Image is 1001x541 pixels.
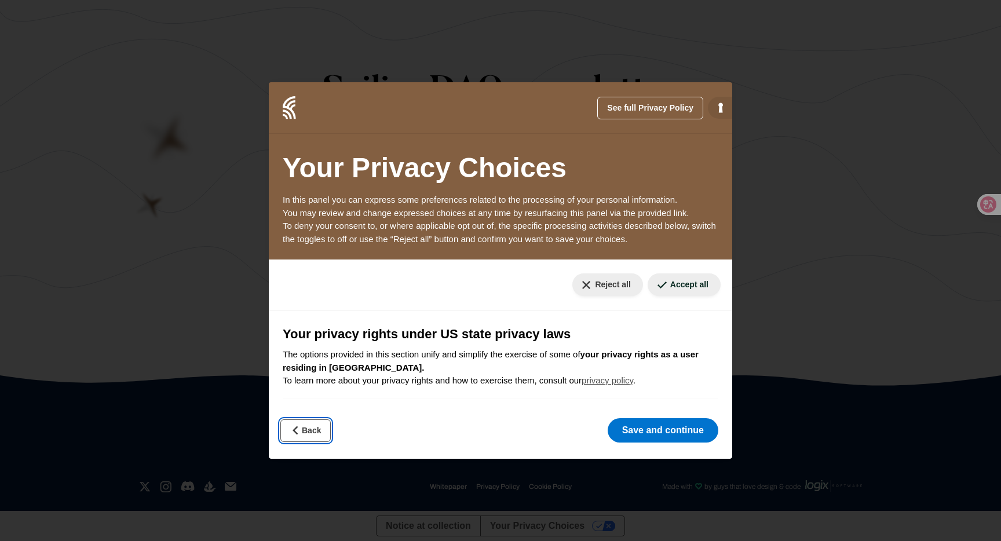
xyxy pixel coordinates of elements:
[283,349,699,372] b: your privacy rights as a user residing in [GEOGRAPHIC_DATA].
[582,375,633,385] a: privacy policy
[283,324,718,343] h3: Your privacy rights under US state privacy laws
[572,273,642,296] button: Reject all
[283,147,718,189] h2: Your Privacy Choices
[283,96,296,119] img: logo
[280,419,331,442] button: Back
[648,273,721,296] button: Accept all
[283,193,718,246] p: In this panel you can express some preferences related to the processing of your personal informa...
[607,102,693,114] span: See full Privacy Policy
[708,97,732,119] a: iubenda - Cookie Policy and Cookie Compliance Management
[283,348,718,388] p: The options provided in this section unify and simplify the exercise of some of To learn more abo...
[608,418,718,443] button: Save and continue
[597,97,703,119] button: See full Privacy Policy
